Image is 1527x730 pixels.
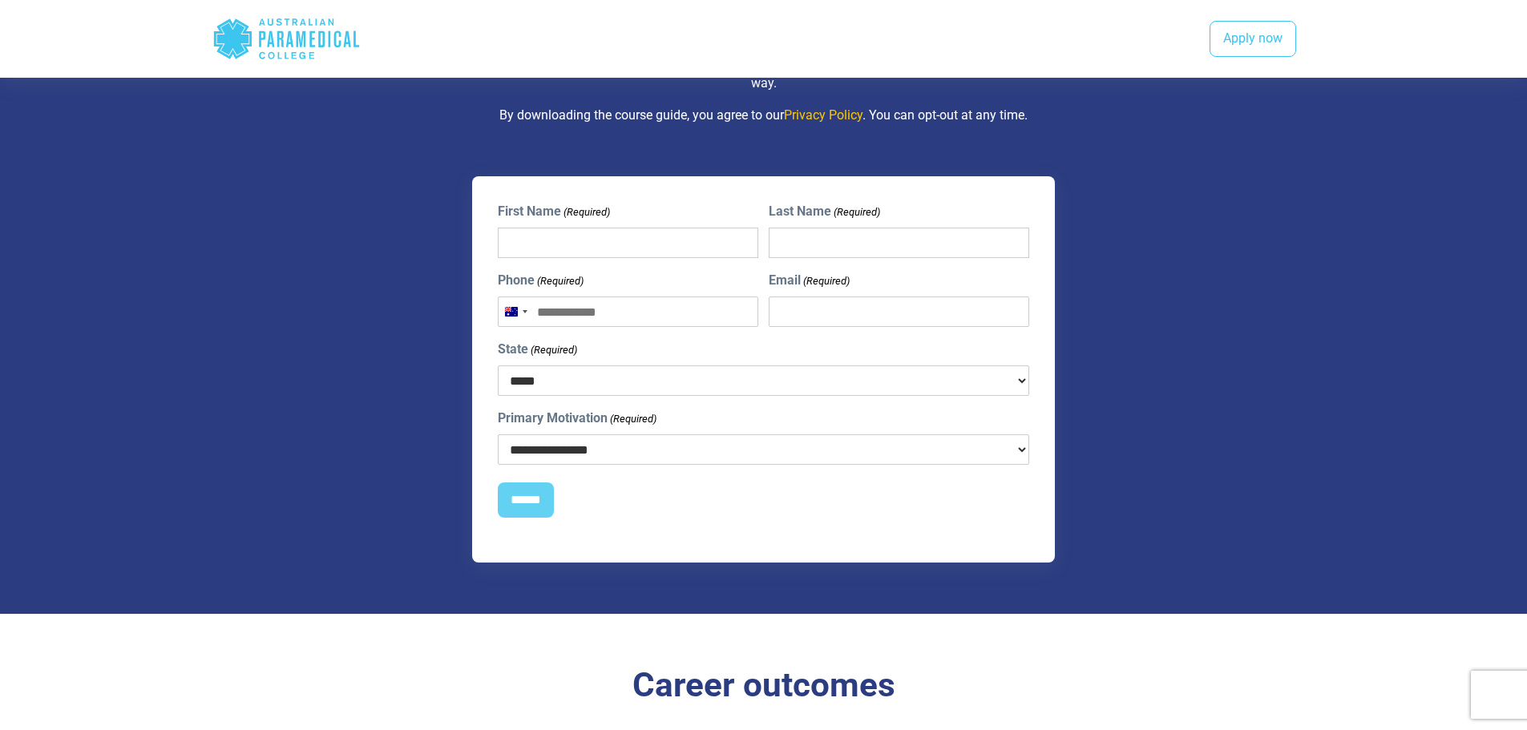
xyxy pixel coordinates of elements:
span: (Required) [802,273,850,289]
label: Phone [498,271,584,290]
button: Selected country [499,297,532,326]
p: By downloading the course guide, you agree to our . You can opt-out at any time. [295,106,1233,125]
span: (Required) [833,204,881,220]
label: First Name [498,202,610,221]
div: Australian Paramedical College [212,13,361,65]
label: Primary Motivation [498,409,656,428]
label: Last Name [769,202,880,221]
label: State [498,340,577,359]
h3: Career outcomes [295,665,1233,706]
span: (Required) [535,273,584,289]
span: (Required) [562,204,610,220]
span: (Required) [608,411,656,427]
a: Privacy Policy [784,107,862,123]
label: Email [769,271,850,290]
span: (Required) [529,342,577,358]
a: Apply now [1210,21,1296,58]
